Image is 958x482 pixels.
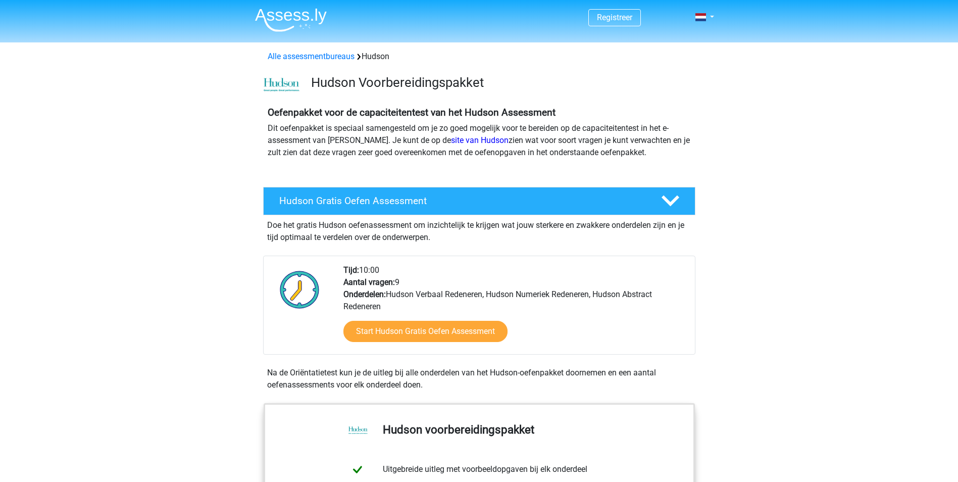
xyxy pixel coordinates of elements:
b: Aantal vragen: [343,277,395,287]
b: Oefenpakket voor de capaciteitentest van het Hudson Assessment [268,107,556,118]
div: 10:00 9 Hudson Verbaal Redeneren, Hudson Numeriek Redeneren, Hudson Abstract Redeneren [336,264,694,354]
div: Na de Oriëntatietest kun je de uitleg bij alle onderdelen van het Hudson-oefenpakket doornemen en... [263,367,695,391]
div: Doe het gratis Hudson oefenassessment om inzichtelijk te krijgen wat jouw sterkere en zwakkere on... [263,215,695,244]
h4: Hudson Gratis Oefen Assessment [279,195,645,207]
img: cefd0e47479f4eb8e8c001c0d358d5812e054fa8.png [264,78,299,92]
b: Tijd: [343,265,359,275]
div: Hudson [264,51,695,63]
a: Start Hudson Gratis Oefen Assessment [343,321,508,342]
a: Alle assessmentbureaus [268,52,355,61]
p: Dit oefenpakket is speciaal samengesteld om je zo goed mogelijk voor te bereiden op de capaciteit... [268,122,691,159]
a: site van Hudson [451,135,509,145]
a: Hudson Gratis Oefen Assessment [259,187,699,215]
h3: Hudson Voorbereidingspakket [311,75,687,90]
img: Klok [274,264,325,315]
a: Registreer [597,13,632,22]
b: Onderdelen: [343,290,386,299]
img: Assessly [255,8,327,32]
